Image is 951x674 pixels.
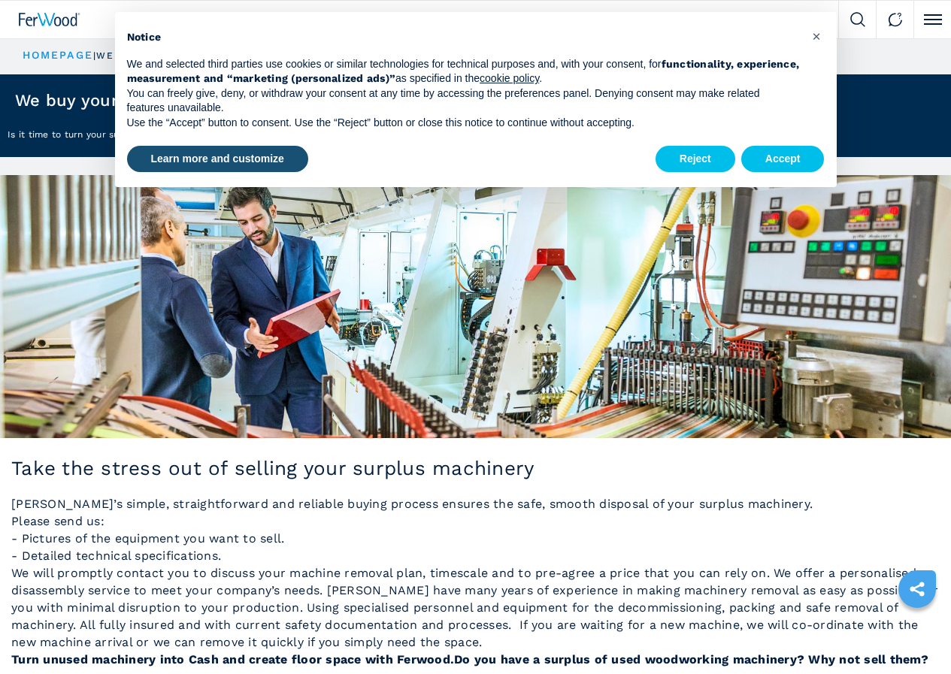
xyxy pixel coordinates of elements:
[656,146,735,173] button: Reject
[11,652,454,666] strong: Turn unused machinery into Cash and create floor space with Ferwood.
[898,570,936,608] a: sharethis
[127,30,801,45] h2: Notice
[127,146,308,173] button: Learn more and customize
[913,1,951,38] button: Click to toggle menu
[805,24,829,48] button: Close this notice
[127,58,800,85] strong: functionality, experience, measurement and “marketing (personalized ads)”
[19,13,80,26] img: Ferwood
[887,606,940,663] iframe: Chat
[480,72,539,84] a: cookie policy
[454,652,928,666] strong: Do you have a surplus of used woodworking machinery? Why not sell them?
[127,57,801,86] p: We and selected third parties use cookies or similar technologies for technical purposes and, wit...
[96,50,142,62] p: we buy
[888,12,903,27] img: Contact us
[127,116,801,131] p: Use the “Accept” button to consent. Use the “Reject” button or close this notice to continue with...
[15,92,404,109] h1: We buy your used panel processing machinery
[741,146,825,173] button: Accept
[23,49,93,61] a: HOMEPAGE
[11,457,940,480] h2: Take the stress out of selling your surplus machinery
[127,86,801,116] p: You can freely give, deny, or withdraw your consent at any time by accessing the preferences pane...
[812,27,821,45] span: ×
[11,495,940,668] p: [PERSON_NAME]’s simple, straightforward and reliable buying process ensures the safe, smooth disp...
[93,50,96,61] span: |
[850,12,865,27] img: Search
